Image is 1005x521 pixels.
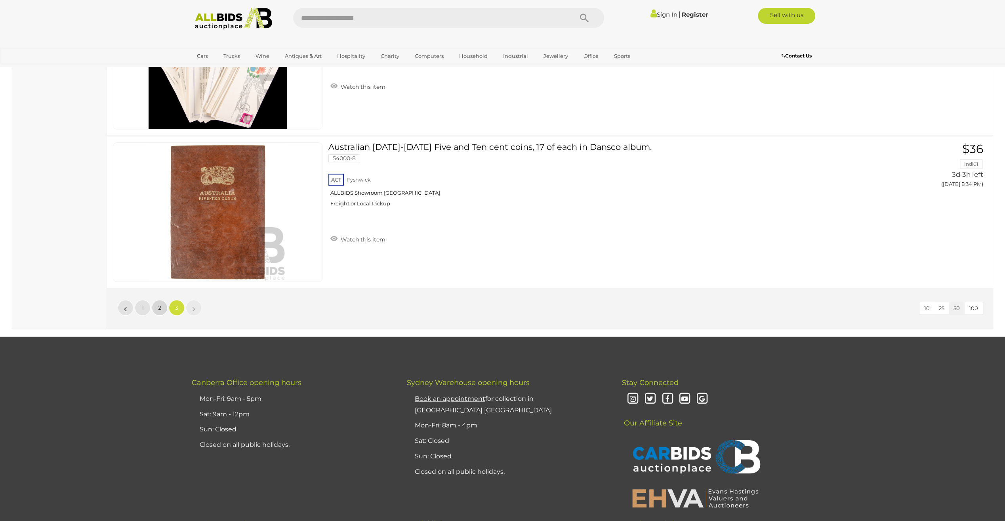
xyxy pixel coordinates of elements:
a: 3 [169,300,185,316]
a: Industrial [498,50,533,63]
a: Sell with us [758,8,815,24]
span: | [679,10,681,19]
u: Book an appointment [415,395,485,402]
span: Sydney Warehouse opening hours [407,378,530,387]
a: « [118,300,133,316]
button: 100 [964,302,983,314]
span: $36 [962,142,983,156]
a: » [186,300,202,316]
a: Computers [410,50,449,63]
li: Sat: Closed [413,433,602,449]
span: Watch this item [339,83,385,90]
a: Household [454,50,493,63]
span: 2 [158,304,161,311]
a: Jewellery [538,50,573,63]
a: 1 [135,300,151,316]
li: Sun: Closed [413,449,602,464]
a: Office [578,50,604,63]
a: Sports [609,50,635,63]
button: 10 [919,302,934,314]
a: Charity [376,50,404,63]
li: Closed on all public holidays. [413,464,602,480]
i: Twitter [643,392,657,406]
a: [GEOGRAPHIC_DATA] [192,63,258,76]
span: 50 [954,305,960,311]
span: Our Affiliate Site [622,407,682,427]
img: CARBIDS Auctionplace [628,431,763,484]
span: 10 [924,305,930,311]
a: Hospitality [332,50,370,63]
a: Wine [250,50,275,63]
a: Cars [192,50,213,63]
i: Google [695,392,709,406]
a: Book an appointmentfor collection in [GEOGRAPHIC_DATA] [GEOGRAPHIC_DATA] [415,395,552,414]
a: Watch this item [328,80,387,92]
img: Allbids.com.au [191,8,277,30]
a: Register [682,11,708,18]
i: Facebook [660,392,674,406]
li: Mon-Fri: 9am - 5pm [198,391,387,407]
i: Youtube [678,392,692,406]
span: Stay Connected [622,378,679,387]
li: Sat: 9am - 12pm [198,407,387,422]
a: Antiques & Art [280,50,327,63]
button: 25 [934,302,949,314]
span: 3 [175,304,178,311]
a: $36 Indi01 3d 3h left ([DATE] 8:34 PM) [851,142,985,192]
span: 25 [939,305,944,311]
span: Canberra Office opening hours [192,378,301,387]
b: Contact Us [781,53,811,59]
span: Watch this item [339,236,385,243]
a: Australian [DATE]-[DATE] Five and Ten cent coins, 17 of each in Dansco album. 54000-8 ACT Fyshwic... [334,142,839,213]
li: Mon-Fri: 8am - 4pm [413,418,602,433]
span: 1 [142,304,144,311]
li: Closed on all public holidays. [198,437,387,453]
a: Watch this item [328,233,387,245]
li: Sun: Closed [198,422,387,437]
i: Instagram [626,392,640,406]
img: EHVA | Evans Hastings Valuers and Auctioneers [628,488,763,508]
a: Sign In [650,11,677,18]
a: 2 [152,300,168,316]
span: 100 [969,305,978,311]
button: Search [564,8,604,28]
img: 54000-8a.jpg [149,143,287,282]
a: Trucks [218,50,245,63]
button: 50 [949,302,965,314]
a: Contact Us [781,52,813,60]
